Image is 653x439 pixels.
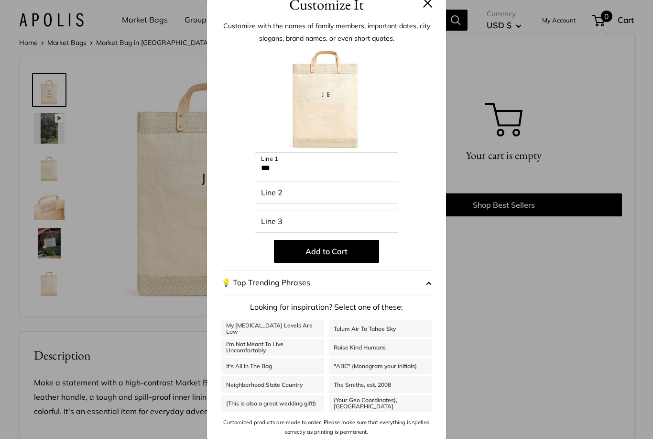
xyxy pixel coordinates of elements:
a: Tulum Air To Tahoe Sky [329,320,432,337]
a: Neighborhood State Country [221,376,324,393]
a: It's All In The Bag [221,358,324,374]
a: My [MEDICAL_DATA] Levels Are Low [221,320,324,337]
p: Customize with the names of family members, important dates, city slogans, brand names, or even s... [221,20,432,45]
a: Raise Kind Humans [329,339,432,356]
p: Looking for inspiration? Select one of these: [221,300,432,315]
a: The Smiths, est. 2008 [329,376,432,393]
img: customizer-prod [274,47,379,152]
a: (This is also a great wedding gift!) [221,395,324,412]
a: I'm Not Meant To Live Uncomfortably [221,339,324,356]
button: 💡 Top Trending Phrases [221,270,432,295]
p: Customized products are made to order. Please make sure that everything is spelled correctly as p... [221,417,432,437]
a: "ABC" (Monogram your initials) [329,358,432,374]
button: Add to Cart [274,240,379,263]
iframe: Sign Up via Text for Offers [8,403,102,431]
a: (Your Geo Coordinates), [GEOGRAPHIC_DATA] [329,395,432,412]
